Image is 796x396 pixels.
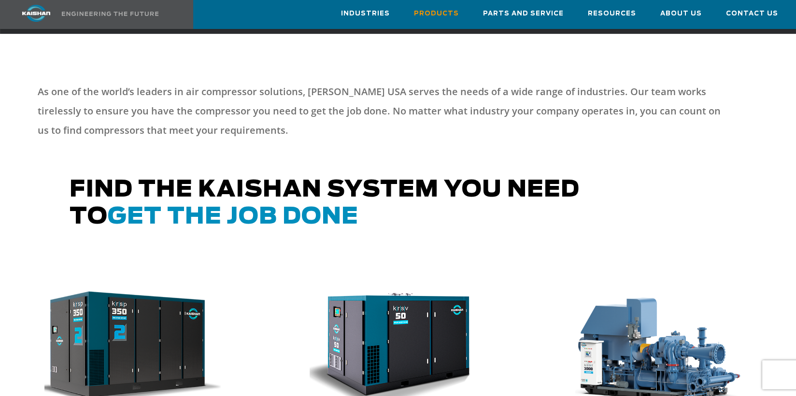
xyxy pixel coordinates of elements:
[414,0,459,27] a: Products
[108,205,358,228] span: get the job done
[588,8,636,19] span: Resources
[726,0,778,27] a: Contact Us
[483,0,564,27] a: Parts and Service
[341,8,390,19] span: Industries
[62,12,158,16] img: Engineering the future
[660,8,702,19] span: About Us
[660,0,702,27] a: About Us
[38,82,725,140] p: As one of the world’s leaders in air compressor solutions, [PERSON_NAME] USA serves the needs of ...
[726,8,778,19] span: Contact Us
[483,8,564,19] span: Parts and Service
[70,178,580,228] span: Find the kaishan system you need to
[414,8,459,19] span: Products
[588,0,636,27] a: Resources
[341,0,390,27] a: Industries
